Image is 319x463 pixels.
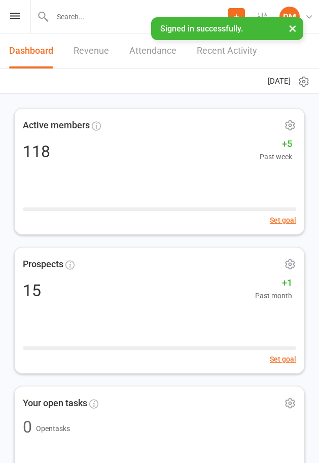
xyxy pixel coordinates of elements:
[23,118,90,133] span: Active members
[74,33,109,68] a: Revenue
[279,7,300,27] div: DM
[129,33,176,68] a: Attendance
[23,396,87,411] span: Your open tasks
[23,282,41,299] div: 15
[23,144,50,160] div: 118
[255,290,292,301] span: Past month
[283,17,302,39] button: ×
[9,33,53,68] a: Dashboard
[36,424,70,433] span: Open tasks
[49,10,228,24] input: Search...
[160,24,243,33] span: Signed in successfully.
[260,137,292,152] span: +5
[197,33,257,68] a: Recent Activity
[255,276,292,291] span: +1
[260,151,292,162] span: Past week
[23,419,32,435] div: 0
[268,75,291,87] span: [DATE]
[23,257,63,272] span: Prospects
[270,353,296,365] button: Set goal
[270,215,296,226] button: Set goal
